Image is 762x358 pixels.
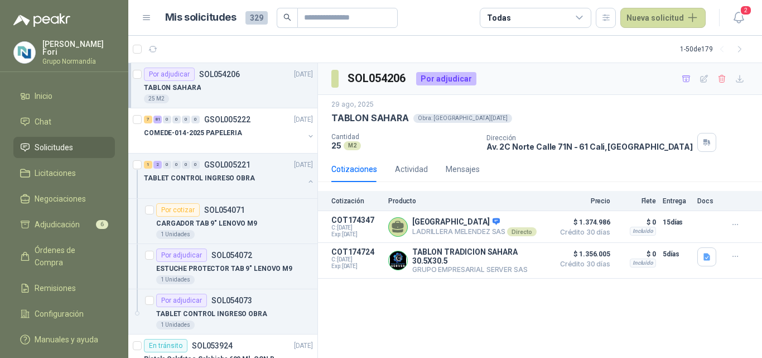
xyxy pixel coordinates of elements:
p: [GEOGRAPHIC_DATA] [412,217,537,227]
p: 25 [331,141,341,150]
p: TABLON SAHARA [331,112,409,124]
a: Licitaciones [13,163,115,184]
a: Inicio [13,85,115,107]
p: 15 días [663,216,691,229]
a: Configuración [13,303,115,324]
div: 0 [172,116,181,123]
span: Configuración [35,308,84,320]
p: Grupo Normandía [42,58,115,65]
span: Licitaciones [35,167,76,179]
div: 0 [163,161,171,169]
div: M2 [344,141,361,150]
div: Directo [507,227,537,236]
span: search [283,13,291,21]
p: [PERSON_NAME] Fori [42,40,115,56]
p: LADRILLERA MELENDEZ SAS [412,227,537,236]
div: Incluido [630,227,656,236]
span: Crédito 30 días [554,229,610,236]
div: Obra: [GEOGRAPHIC_DATA][DATE] [413,114,512,123]
a: Adjudicación6 [13,214,115,235]
p: $ 0 [617,247,656,261]
p: TABLET CONTROL INGRESO OBRA [156,309,267,319]
div: 0 [172,161,181,169]
button: Nueva solicitud [620,8,706,28]
button: 2 [729,8,749,28]
span: Órdenes de Compra [35,244,104,269]
p: TABLON TRADICION SAHARA 30.5X30.5 [412,247,548,265]
a: Por adjudicarSOL054206[DATE] TABLON SAHARA25 M2 [128,63,317,108]
h1: Mis solicitudes [165,9,237,26]
p: SOL054071 [204,206,245,214]
span: Inicio [35,90,52,102]
div: Todas [487,12,510,24]
p: 5 días [663,247,691,261]
img: Company Logo [389,251,407,270]
a: Solicitudes [13,137,115,158]
div: 2 [153,161,162,169]
a: 7 81 0 0 0 0 GSOL005222[DATE] COMEDE-014-2025 PAPELERIA [144,113,315,149]
div: Por adjudicar [144,68,195,81]
div: 0 [182,161,190,169]
p: COMEDE-014-2025 PAPELERIA [144,128,242,139]
p: GRUPO EMPRESARIAL SERVER SAS [412,265,548,274]
a: Por adjudicarSOL054072ESTUCHE PROTECTOR TAB 9" LENOVO M91 Unidades [128,244,317,289]
div: Cotizaciones [331,163,377,175]
a: Por cotizarSOL054071CARGADOR TAB 9" LENOVO M91 Unidades [128,199,317,244]
p: SOL054072 [211,251,252,259]
div: En tránsito [144,339,187,352]
p: ESTUCHE PROTECTOR TAB 9" LENOVO M9 [156,264,292,274]
div: 7 [144,116,152,123]
span: Negociaciones [35,193,86,205]
div: 1 Unidades [156,321,195,330]
div: Incluido [630,259,656,268]
div: 25 M2 [144,94,169,103]
div: Por cotizar [156,203,200,217]
p: COT174724 [331,247,382,256]
p: 29 ago, 2025 [331,99,374,110]
p: Docs [697,197,720,205]
p: $ 0 [617,216,656,229]
div: 1 Unidades [156,230,195,239]
span: $ 1.356.005 [554,247,610,261]
p: [DATE] [294,114,313,125]
a: 1 2 0 0 0 0 GSOL005221[DATE] TABLET CONTROL INGRESO OBRA [144,158,315,194]
a: Manuales y ayuda [13,329,115,350]
h3: SOL054206 [348,70,407,87]
span: $ 1.374.986 [554,216,610,229]
span: Adjudicación [35,218,80,231]
span: Crédito 30 días [554,261,610,268]
a: Órdenes de Compra [13,240,115,273]
p: [DATE] [294,160,313,170]
a: Remisiones [13,278,115,299]
div: 1 [144,161,152,169]
a: Negociaciones [13,188,115,209]
a: Por adjudicarSOL054073TABLET CONTROL INGRESO OBRA1 Unidades [128,289,317,335]
p: COT174347 [331,216,382,225]
div: 0 [182,116,190,123]
img: Company Logo [14,42,35,63]
span: Exp: [DATE] [331,263,382,270]
span: C: [DATE] [331,256,382,263]
p: CARGADOR TAB 9" LENOVO M9 [156,218,257,229]
div: Actividad [395,163,428,175]
div: 1 - 50 de 179 [680,40,749,58]
p: [DATE] [294,341,313,351]
span: Manuales y ayuda [35,333,98,346]
div: Por adjudicar [416,72,476,85]
p: SOL053924 [192,342,233,350]
span: 6 [96,220,108,229]
p: Dirección [486,134,693,142]
p: Producto [388,197,548,205]
div: 81 [153,116,162,123]
span: C: [DATE] [331,225,382,231]
img: Logo peakr [13,13,70,27]
span: Exp: [DATE] [331,231,382,238]
p: Precio [554,197,610,205]
p: [DATE] [294,69,313,80]
div: Mensajes [446,163,480,175]
div: Por adjudicar [156,249,207,262]
p: TABLON SAHARA [144,83,201,93]
p: SOL054206 [199,70,240,78]
span: Chat [35,116,51,128]
div: 0 [163,116,171,123]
